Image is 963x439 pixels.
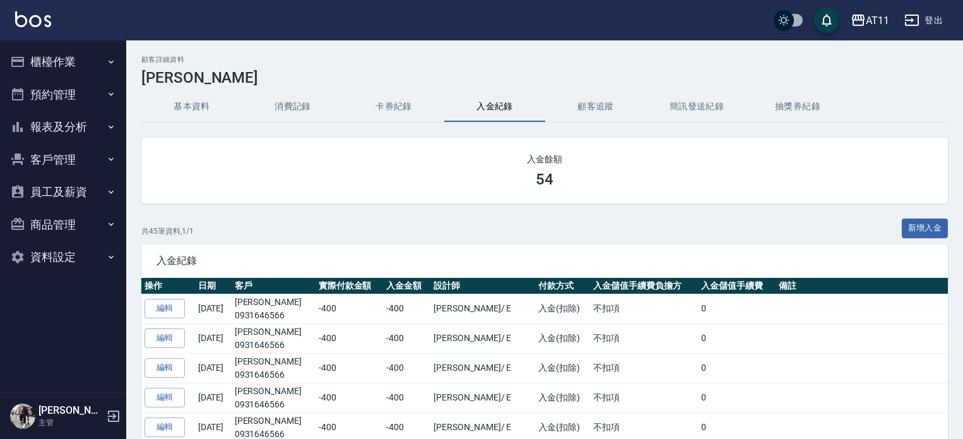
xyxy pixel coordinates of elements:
[145,358,185,378] a: 編輯
[590,278,698,294] th: 入金儲值手續費負擔方
[430,353,535,383] td: [PERSON_NAME] / E
[383,353,430,383] td: -400
[698,383,776,412] td: 0
[232,278,316,294] th: 客戶
[698,294,776,323] td: 0
[536,171,553,188] h3: 54
[235,309,312,322] p: 0931646566
[545,92,646,122] button: 顧客追蹤
[866,13,889,28] div: AT11
[195,323,232,353] td: [DATE]
[232,353,316,383] td: [PERSON_NAME]
[141,56,948,64] h2: 顧客詳細資料
[899,9,948,32] button: 登出
[232,323,316,353] td: [PERSON_NAME]
[10,404,35,429] img: Person
[902,219,948,238] button: 新增入金
[141,69,948,87] h3: [PERSON_NAME]
[195,383,232,412] td: [DATE]
[145,299,185,318] a: 編輯
[698,323,776,353] td: 0
[383,294,430,323] td: -400
[145,388,185,407] a: 編輯
[698,353,776,383] td: 0
[145,418,185,437] a: 編輯
[195,294,232,323] td: [DATE]
[535,294,590,323] td: 入金(扣除)
[383,278,430,294] th: 入金金額
[430,323,535,353] td: [PERSON_NAME] / E
[235,398,312,411] p: 0931646566
[383,323,430,353] td: -400
[316,294,383,323] td: -400
[343,92,444,122] button: 卡券紀錄
[698,278,776,294] th: 入金儲值手續費
[235,339,312,352] p: 0931646566
[5,176,121,208] button: 員工及薪資
[15,11,51,27] img: Logo
[316,383,383,412] td: -400
[444,92,545,122] button: 入金紀錄
[232,383,316,412] td: [PERSON_NAME]
[5,111,121,143] button: 報表及分析
[535,383,590,412] td: 入金(扣除)
[383,383,430,412] td: -400
[145,328,185,348] a: 編輯
[316,278,383,294] th: 實際付款金額
[846,8,894,33] button: AT11
[157,255,933,267] span: 入金紀錄
[141,278,195,294] th: 操作
[141,92,242,122] button: 基本資料
[535,353,590,383] td: 入金(扣除)
[316,353,383,383] td: -400
[195,353,232,383] td: [DATE]
[430,294,535,323] td: [PERSON_NAME] / E
[590,383,698,412] td: 不扣項
[590,323,698,353] td: 不扣項
[535,278,590,294] th: 付款方式
[235,368,312,382] p: 0931646566
[5,208,121,241] button: 商品管理
[590,294,698,323] td: 不扣項
[316,323,383,353] td: -400
[232,294,316,323] td: [PERSON_NAME]
[814,8,839,33] button: save
[5,143,121,176] button: 客戶管理
[590,353,698,383] td: 不扣項
[141,226,194,237] p: 共 45 筆資料, 1 / 1
[242,92,343,122] button: 消費記錄
[535,323,590,353] td: 入金(扣除)
[157,153,933,165] h2: 入金餘額
[38,417,103,428] p: 主管
[430,383,535,412] td: [PERSON_NAME] / E
[747,92,848,122] button: 抽獎券紀錄
[38,404,103,417] h5: [PERSON_NAME]
[646,92,747,122] button: 簡訊發送紀錄
[5,78,121,111] button: 預約管理
[5,45,121,78] button: 櫃檯作業
[776,278,948,294] th: 備註
[5,241,121,274] button: 資料設定
[195,278,232,294] th: 日期
[430,278,535,294] th: 設計師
